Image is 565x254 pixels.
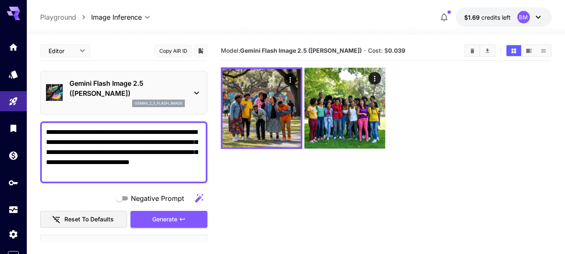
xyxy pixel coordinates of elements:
span: Model: [221,47,362,54]
div: BM [517,11,530,23]
div: Wallet [8,150,18,161]
div: Show media in grid viewShow media in video viewShow media in list view [506,44,552,57]
div: Usage [8,205,18,215]
p: gemini_2_5_flash_image [135,100,182,106]
span: Image Inference [91,12,142,22]
button: Copy AIR ID [154,45,192,57]
nav: breadcrumb [40,12,91,22]
button: Clear All [465,45,480,56]
p: · [364,46,366,56]
span: Editor [49,46,74,55]
p: Gemini Flash Image 2.5 ([PERSON_NAME]) [69,78,185,98]
button: Show media in list view [536,45,551,56]
span: credits left [481,14,511,21]
div: Home [8,42,18,52]
span: Generate [152,214,177,225]
span: Negative Prompt [131,193,184,203]
b: 0.039 [388,47,405,54]
div: Actions [284,73,297,86]
div: Models [8,69,18,80]
div: $1.6894 [464,13,511,22]
a: Playground [40,12,76,22]
button: Show media in video view [522,45,536,56]
button: Add to library [197,46,205,56]
div: Library [8,123,18,133]
img: 9k= [304,68,385,149]
button: Download All [480,45,495,56]
button: Reset to defaults [40,211,127,228]
div: Playground [8,96,18,107]
div: API Keys [8,177,18,188]
button: Generate [130,211,207,228]
button: $1.6894BM [456,8,552,27]
img: 9k= [222,69,301,147]
span: Cost: $ [368,47,405,54]
b: Gemini Flash Image 2.5 ([PERSON_NAME]) [240,47,362,54]
div: Gemini Flash Image 2.5 ([PERSON_NAME])gemini_2_5_flash_image [46,75,202,110]
button: Show media in grid view [506,45,521,56]
div: Settings [8,229,18,239]
div: Actions [368,72,381,85]
span: $1.69 [464,14,481,21]
div: Clear AllDownload All [464,44,496,57]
